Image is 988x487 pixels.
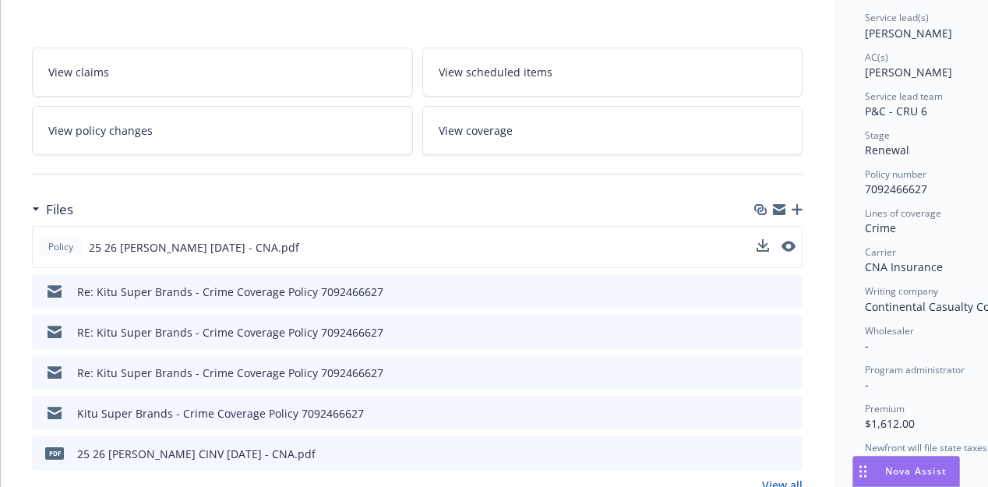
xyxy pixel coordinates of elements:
[782,405,796,422] button: preview file
[439,64,552,80] span: View scheduled items
[865,416,915,431] span: $1,612.00
[422,106,803,155] a: View coverage
[865,402,905,415] span: Premium
[782,324,796,341] button: preview file
[865,324,914,337] span: Wholesaler
[782,239,796,256] button: preview file
[45,447,64,459] span: pdf
[865,129,890,142] span: Stage
[782,446,796,462] button: preview file
[865,51,888,64] span: AC(s)
[439,122,513,139] span: View coverage
[45,240,76,254] span: Policy
[757,446,770,462] button: download file
[757,239,769,256] button: download file
[77,405,364,422] div: Kitu Super Brands - Crime Coverage Policy 7092466627
[77,365,383,381] div: Re: Kitu Super Brands - Crime Coverage Policy 7092466627
[865,221,896,235] span: Crime
[865,168,926,181] span: Policy number
[757,324,770,341] button: download file
[77,284,383,300] div: Re: Kitu Super Brands - Crime Coverage Policy 7092466627
[865,363,965,376] span: Program administrator
[865,377,869,392] span: -
[885,464,947,478] span: Nova Assist
[865,26,952,41] span: [PERSON_NAME]
[48,122,153,139] span: View policy changes
[865,338,869,353] span: -
[865,182,927,196] span: 7092466627
[865,90,943,103] span: Service lead team
[757,284,770,300] button: download file
[782,365,796,381] button: preview file
[757,405,770,422] button: download file
[865,245,896,259] span: Carrier
[32,199,73,220] div: Files
[865,206,941,220] span: Lines of coverage
[782,241,796,252] button: preview file
[32,48,413,97] a: View claims
[757,365,770,381] button: download file
[77,446,316,462] div: 25 26 [PERSON_NAME] CINV [DATE] - CNA.pdf
[865,259,943,274] span: CNA Insurance
[89,239,299,256] span: 25 26 [PERSON_NAME] [DATE] - CNA.pdf
[782,284,796,300] button: preview file
[46,199,73,220] h3: Files
[865,11,929,24] span: Service lead(s)
[757,239,769,252] button: download file
[865,284,938,298] span: Writing company
[77,324,383,341] div: RE: Kitu Super Brands - Crime Coverage Policy 7092466627
[852,456,960,487] button: Nova Assist
[865,143,909,157] span: Renewal
[32,106,413,155] a: View policy changes
[865,65,952,79] span: [PERSON_NAME]
[422,48,803,97] a: View scheduled items
[865,104,927,118] span: P&C - CRU 6
[853,457,873,486] div: Drag to move
[48,64,109,80] span: View claims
